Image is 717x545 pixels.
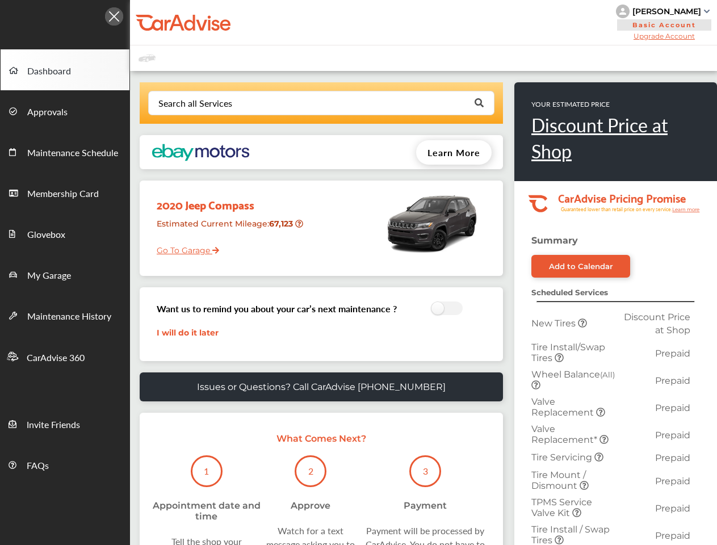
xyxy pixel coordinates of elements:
[27,228,65,242] span: Glovebox
[655,452,690,463] span: Prepaid
[531,369,615,380] span: Wheel Balance
[1,172,129,213] a: Membership Card
[531,288,608,297] strong: Scheduled Services
[105,7,123,26] img: Icon.5fd9dcc7.svg
[423,464,428,477] p: 3
[1,254,129,295] a: My Garage
[1,213,129,254] a: Glovebox
[531,318,578,329] span: New Tires
[27,309,111,324] span: Maintenance History
[204,464,209,477] p: 1
[704,10,710,13] img: sCxJUJ+qAmfqhQGDUl18vwLg4ZYJ6CxN7XmbOMBAAAAAElFTkSuQmCC
[617,19,711,31] span: Basic Account
[157,302,397,315] h3: Want us to remind you about your car’s next maintenance ?
[1,90,129,131] a: Approvals
[655,476,690,487] span: Prepaid
[269,219,295,229] strong: 67,123
[531,99,700,109] p: YOUR ESTIMATED PRICE
[632,6,701,16] div: [PERSON_NAME]
[158,99,232,108] div: Search all Services
[148,186,315,214] div: 2020 Jeep Compass
[157,328,219,338] a: I will do it later
[197,381,446,392] p: Issues or Questions? Call CarAdvise [PHONE_NUMBER]
[427,146,480,159] span: Learn More
[531,396,596,418] span: Valve Replacement
[561,206,672,213] tspan: Guaranteed lower than retail price on every service.
[27,351,85,366] span: CarAdvise 360
[140,372,503,401] a: Issues or Questions? Call CarAdvise [PHONE_NUMBER]
[624,312,690,336] span: Discount Price at Shop
[27,105,68,120] span: Approvals
[655,530,690,541] span: Prepaid
[531,469,586,491] span: Tire Mount / Dismount
[531,424,599,445] span: Valve Replacement*
[27,64,71,79] span: Dashboard
[404,500,447,511] div: Payment
[27,418,80,433] span: Invite Friends
[139,51,156,65] img: placeholder_car.fcab19be.svg
[1,295,129,336] a: Maintenance History
[27,269,71,283] span: My Garage
[616,5,630,18] img: knH8PDtVvWoAbQRylUukY18CTiRevjo20fAtgn5MLBQj4uumYvk2MzTtcAIzfGAtb1XOLVMAvhLuqoNAbL4reqehy0jehNKdM...
[531,497,592,518] span: TPMS Service Valve Kit
[655,403,690,413] span: Prepaid
[531,235,578,246] strong: Summary
[600,370,615,379] small: (All)
[1,131,129,172] a: Maintenance Schedule
[558,188,686,207] tspan: CarAdvise Pricing Promise
[27,146,118,161] span: Maintenance Schedule
[531,255,630,278] a: Add to Calendar
[655,375,690,386] span: Prepaid
[531,452,594,463] span: Tire Servicing
[151,433,492,444] p: What Comes Next?
[531,342,605,363] span: Tire Install/Swap Tires
[616,32,712,40] span: Upgrade Account
[1,49,129,90] a: Dashboard
[151,500,262,522] div: Appointment date and time
[291,500,330,511] div: Approve
[531,112,700,164] a: Discount Price at Shop
[655,430,690,441] span: Prepaid
[655,503,690,514] span: Prepaid
[672,207,699,212] tspan: Learn more
[148,237,219,258] a: Go To Garage
[549,262,613,271] div: Add to Calendar
[308,464,313,477] p: 2
[384,186,480,260] img: mobile_13049_st0640_046.jpg
[27,187,99,202] span: Membership Card
[27,459,49,473] span: FAQs
[148,214,315,243] div: Estimated Current Mileage :
[655,348,690,359] span: Prepaid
